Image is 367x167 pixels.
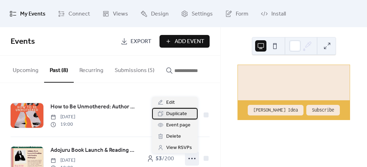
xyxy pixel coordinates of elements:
span: / 200 [156,155,174,163]
a: How to Be Unmothered: Author Talk & Book Signing with [PERSON_NAME] [50,102,136,112]
span: Delete [166,132,181,141]
a: Design [135,3,174,24]
a: 0/ [143,109,178,121]
a: My Events [4,3,51,24]
span: Design [151,8,169,19]
span: How to Be Unmothered: Author Talk & Book Signing with [PERSON_NAME] [50,103,136,111]
span: View RSVPs [166,144,192,152]
span: Settings [192,8,213,19]
span: Form [236,8,248,19]
span: Connect [68,8,90,19]
button: [PERSON_NAME] Idea [248,105,303,115]
button: Upcoming [7,56,44,82]
span: 19:00 [50,121,75,128]
span: Views [113,8,128,19]
span: Event page [166,121,191,130]
a: Connect [53,3,95,24]
span: [DATE] [50,113,75,121]
a: 53/200 [143,152,178,165]
button: Subscribe [306,105,340,115]
button: Add Event [160,35,210,48]
div: No upcoming events [243,69,344,77]
span: Edit [166,99,175,107]
span: My Events [20,8,46,19]
span: Duplicate [166,110,187,118]
span: Install [271,8,286,19]
button: Past (8) [44,56,74,83]
a: Views [97,3,133,24]
span: [DATE] [50,157,75,164]
span: Add Event [175,37,204,46]
span: Events [11,34,35,49]
a: Settings [176,3,218,24]
a: Form [220,3,254,24]
span: Export [131,37,151,46]
a: Install [255,3,291,24]
button: Recurring [74,56,109,82]
button: Submissions (5) [109,56,160,82]
b: 53 [156,153,162,164]
a: Adojuru Book Launch & Reading with [PERSON_NAME] [50,146,136,155]
a: Export [115,35,157,48]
